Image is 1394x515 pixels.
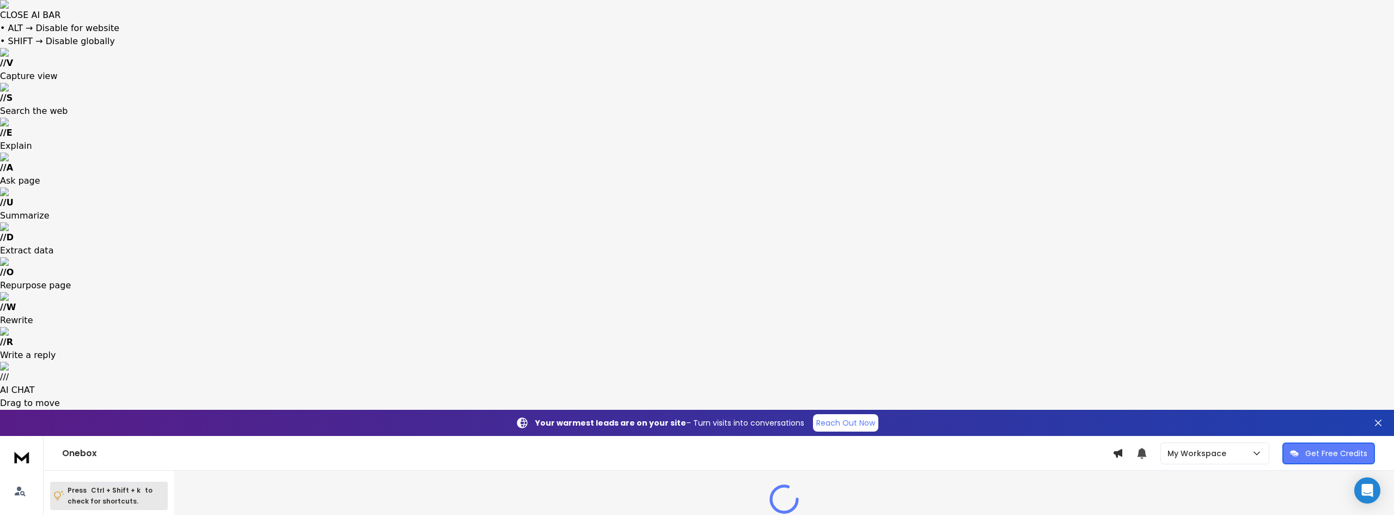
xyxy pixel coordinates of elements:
[89,484,142,496] span: Ctrl + Shift + k
[1167,448,1231,459] p: My Workspace
[1282,443,1375,464] button: Get Free Credits
[1305,448,1367,459] p: Get Free Credits
[535,417,804,428] p: – Turn visits into conversations
[535,417,686,428] strong: Your warmest leads are on your site
[1354,477,1380,504] div: Open Intercom Messenger
[68,485,152,507] p: Press to check for shortcuts.
[813,414,878,432] a: Reach Out Now
[11,447,33,467] img: logo
[62,447,1112,460] h1: Onebox
[816,417,875,428] p: Reach Out Now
